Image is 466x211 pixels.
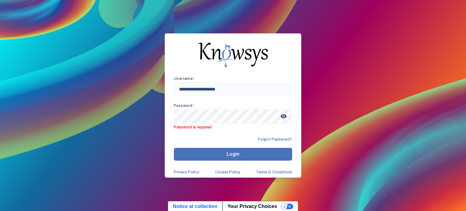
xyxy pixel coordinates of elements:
[198,43,268,67] img: knowsys-logo.png
[256,170,292,175] a: Terms & Conditions
[174,170,199,175] a: Privacy Policy
[174,148,292,161] button: Login
[278,111,289,122] span: visibility
[174,77,195,81] app-required-indication: Username
[227,151,239,157] span: Login
[174,104,194,108] app-required-indication: Password
[258,137,292,142] span: Forgot Password?
[174,123,292,130] span: Password is required
[215,170,240,175] a: Cookie Policy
